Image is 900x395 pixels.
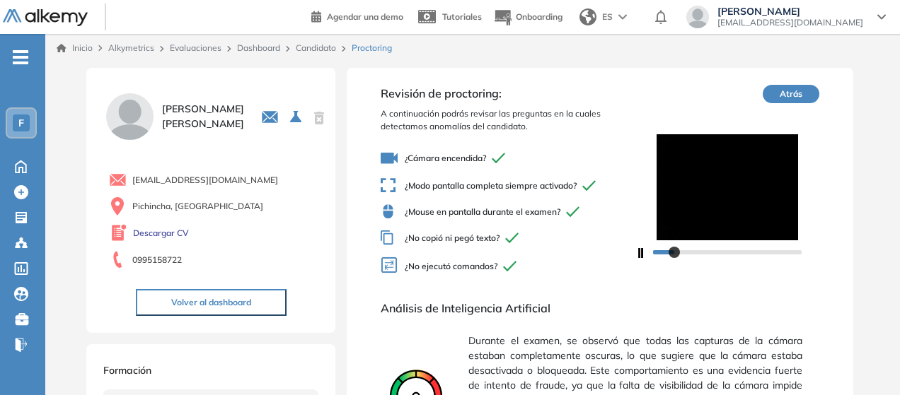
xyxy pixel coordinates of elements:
[327,11,403,22] span: Agendar una demo
[381,178,635,193] span: ¿Modo pantalla completa siempre activado?
[516,11,562,22] span: Onboarding
[381,257,635,277] span: ¿No ejecutó comandos?
[103,364,151,377] span: Formación
[170,42,221,53] a: Evaluaciones
[717,17,863,28] span: [EMAIL_ADDRESS][DOMAIN_NAME]
[763,85,819,103] button: Atrás
[132,254,182,266] span: 0995158722
[618,14,627,20] img: arrow
[296,42,336,53] a: Candidato
[311,7,403,24] a: Agendar una demo
[381,85,635,102] span: Revisión de proctoring:
[103,90,156,143] img: PROFILE_MENU_LOGO_USER
[13,56,28,59] i: -
[381,150,635,167] span: ¿Cámara encendida?
[57,42,93,54] a: Inicio
[579,8,596,25] img: world
[442,11,482,22] span: Tutoriales
[237,42,280,53] a: Dashboard
[132,174,278,187] span: [EMAIL_ADDRESS][DOMAIN_NAME]
[162,102,244,131] span: [PERSON_NAME] [PERSON_NAME]
[493,2,562,33] button: Onboarding
[108,42,154,53] span: Alkymetrics
[381,230,635,245] span: ¿No copió ni pegó texto?
[717,6,863,17] span: [PERSON_NAME]
[133,227,189,240] a: Descargar CV
[136,289,287,316] button: Volver al dashboard
[381,107,635,133] span: A continuación podrás revisar las preguntas en la cuales detectamos anomalías del candidato.
[381,300,819,317] span: Análisis de Inteligencia Artificial
[602,11,613,23] span: ES
[18,117,24,129] span: F
[352,42,392,54] span: Proctoring
[132,200,263,213] span: Pichincha, [GEOGRAPHIC_DATA]
[3,9,88,27] img: Logo
[381,204,635,219] span: ¿Mouse en pantalla durante el examen?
